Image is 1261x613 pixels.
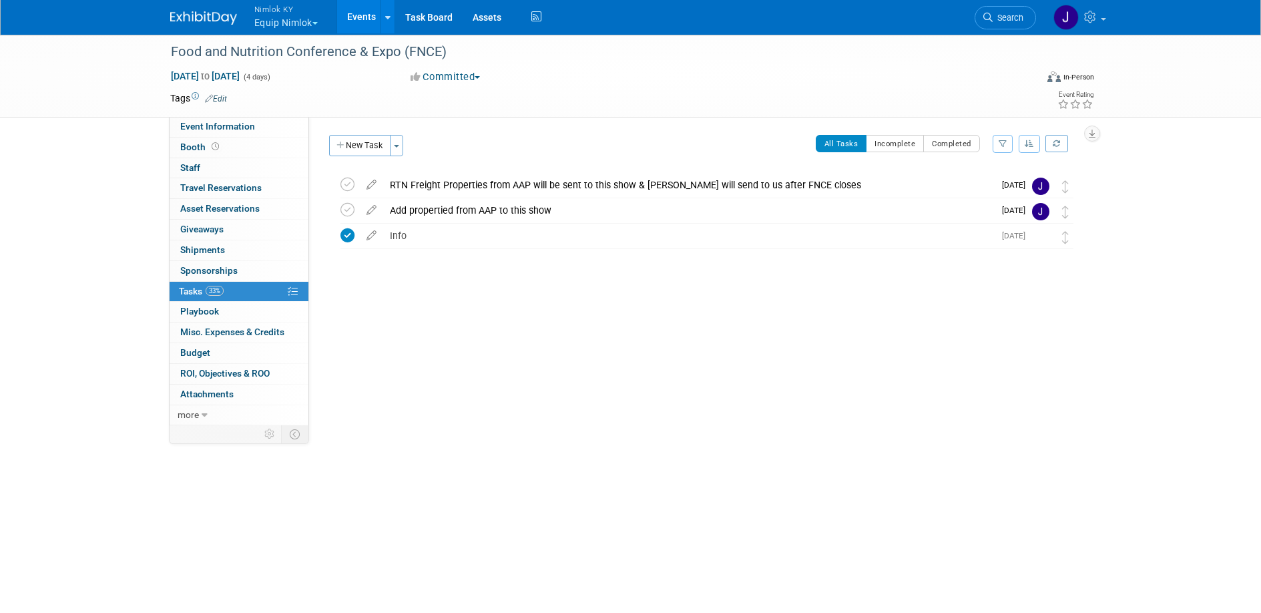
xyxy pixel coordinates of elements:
span: Sponsorships [180,265,238,276]
div: In-Person [1063,72,1094,82]
span: [DATE] [1002,180,1032,190]
button: Completed [923,135,980,152]
button: All Tasks [816,135,867,152]
i: Move task [1062,231,1069,244]
span: Staff [180,162,200,173]
td: Tags [170,91,227,105]
a: more [170,405,308,425]
button: New Task [329,135,391,156]
span: Event Information [180,121,255,132]
span: Budget [180,347,210,358]
a: Sponsorships [170,261,308,281]
a: edit [360,179,383,191]
div: Food and Nutrition Conference & Expo (FNCE) [166,40,1016,64]
span: [DATE] [1002,206,1032,215]
a: Misc. Expenses & Credits [170,323,308,343]
a: Playbook [170,302,308,322]
span: Nimlok KY [254,2,318,16]
span: (4 days) [242,73,270,81]
span: Booth [180,142,222,152]
span: Attachments [180,389,234,399]
img: Jamie Dunn [1032,178,1049,195]
span: ROI, Objectives & ROO [180,368,270,379]
a: Refresh [1045,135,1068,152]
img: Format-Inperson.png [1047,71,1061,82]
a: Edit [205,94,227,104]
a: Asset Reservations [170,199,308,219]
span: [DATE] [1002,231,1032,240]
div: Event Rating [1057,91,1093,98]
img: ExhibitDay [170,11,237,25]
span: Booth not reserved yet [209,142,222,152]
a: Search [975,6,1036,29]
span: Search [993,13,1023,23]
a: Booth [170,138,308,158]
div: Event Format [957,69,1095,89]
span: Giveaways [180,224,224,234]
a: Tasks33% [170,282,308,302]
span: Travel Reservations [180,182,262,193]
span: [DATE] [DATE] [170,70,240,82]
i: Move task [1062,180,1069,193]
i: Move task [1062,206,1069,218]
button: Incomplete [866,135,924,152]
div: Info [383,224,994,247]
a: Event Information [170,117,308,137]
span: Tasks [179,286,224,296]
a: Travel Reservations [170,178,308,198]
span: 33% [206,286,224,296]
span: Playbook [180,306,219,317]
div: Add propertied from AAP to this show [383,199,994,222]
img: Dana Carroll [1032,228,1049,246]
a: Staff [170,158,308,178]
span: Shipments [180,244,225,255]
td: Toggle Event Tabs [281,425,308,443]
a: ROI, Objectives & ROO [170,364,308,384]
a: edit [360,230,383,242]
button: Committed [406,70,485,84]
span: Misc. Expenses & Credits [180,327,284,337]
a: Giveaways [170,220,308,240]
a: Shipments [170,240,308,260]
div: RTN Freight Properties from AAP will be sent to this show & [PERSON_NAME] will send to us after F... [383,174,994,196]
img: Jamie Dunn [1053,5,1079,30]
a: Budget [170,343,308,363]
span: more [178,409,199,420]
span: Asset Reservations [180,203,260,214]
a: edit [360,204,383,216]
td: Personalize Event Tab Strip [258,425,282,443]
img: Jamie Dunn [1032,203,1049,220]
a: Attachments [170,385,308,405]
span: to [199,71,212,81]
